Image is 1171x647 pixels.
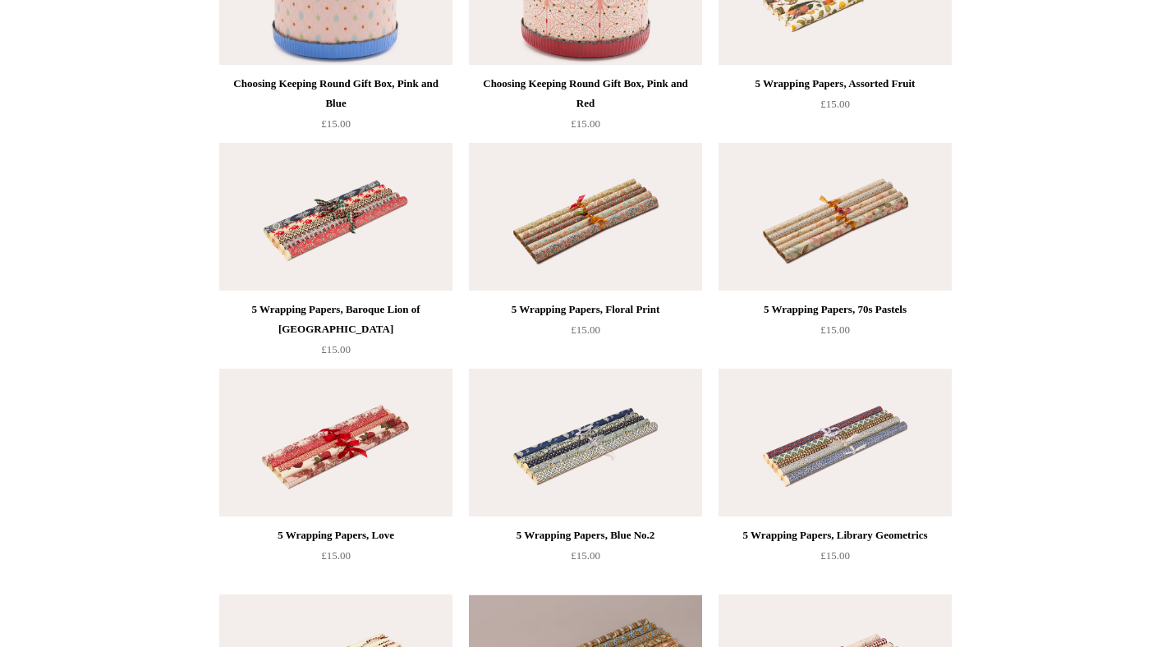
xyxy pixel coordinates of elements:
div: 5 Wrapping Papers, Blue No.2 [473,525,698,545]
a: 5 Wrapping Papers, 70s Pastels £15.00 [719,300,952,367]
div: 5 Wrapping Papers, Library Geometrics [723,525,948,545]
span: £15.00 [571,549,600,562]
a: 5 Wrapping Papers, Library Geometrics 5 Wrapping Papers, Library Geometrics [719,369,952,516]
a: 5 Wrapping Papers, 70s Pastels 5 Wrapping Papers, 70s Pastels [719,143,952,291]
a: Choosing Keeping Round Gift Box, Pink and Blue £15.00 [219,74,452,141]
img: 5 Wrapping Papers, Love [219,369,452,516]
img: 5 Wrapping Papers, Floral Print [469,143,702,291]
div: 5 Wrapping Papers, Love [223,525,448,545]
div: 5 Wrapping Papers, Baroque Lion of [GEOGRAPHIC_DATA] [223,300,448,339]
a: 5 Wrapping Papers, Library Geometrics £15.00 [719,525,952,593]
a: 5 Wrapping Papers, Love £15.00 [219,525,452,593]
span: £15.00 [820,323,850,336]
img: 5 Wrapping Papers, Blue No.2 [469,369,702,516]
div: 5 Wrapping Papers, 70s Pastels [723,300,948,319]
div: 5 Wrapping Papers, Floral Print [473,300,698,319]
div: 5 Wrapping Papers, Assorted Fruit [723,74,948,94]
a: Choosing Keeping Round Gift Box, Pink and Red £15.00 [469,74,702,141]
img: 5 Wrapping Papers, Library Geometrics [719,369,952,516]
span: £15.00 [321,549,351,562]
a: 5 Wrapping Papers, Baroque Lion of [GEOGRAPHIC_DATA] £15.00 [219,300,452,367]
span: £15.00 [321,117,351,130]
span: £15.00 [571,323,600,336]
div: Choosing Keeping Round Gift Box, Pink and Blue [223,74,448,113]
img: 5 Wrapping Papers, 70s Pastels [719,143,952,291]
span: £15.00 [571,117,600,130]
span: £15.00 [321,343,351,356]
a: 5 Wrapping Papers, Assorted Fruit £15.00 [719,74,952,141]
span: £15.00 [820,98,850,110]
a: 5 Wrapping Papers, Baroque Lion of Venice 5 Wrapping Papers, Baroque Lion of Venice [219,143,452,291]
a: 5 Wrapping Papers, Blue No.2 5 Wrapping Papers, Blue No.2 [469,369,702,516]
img: 5 Wrapping Papers, Baroque Lion of Venice [219,143,452,291]
a: 5 Wrapping Papers, Floral Print £15.00 [469,300,702,367]
a: 5 Wrapping Papers, Blue No.2 £15.00 [469,525,702,593]
span: £15.00 [820,549,850,562]
div: Choosing Keeping Round Gift Box, Pink and Red [473,74,698,113]
a: 5 Wrapping Papers, Love 5 Wrapping Papers, Love [219,369,452,516]
a: 5 Wrapping Papers, Floral Print 5 Wrapping Papers, Floral Print [469,143,702,291]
